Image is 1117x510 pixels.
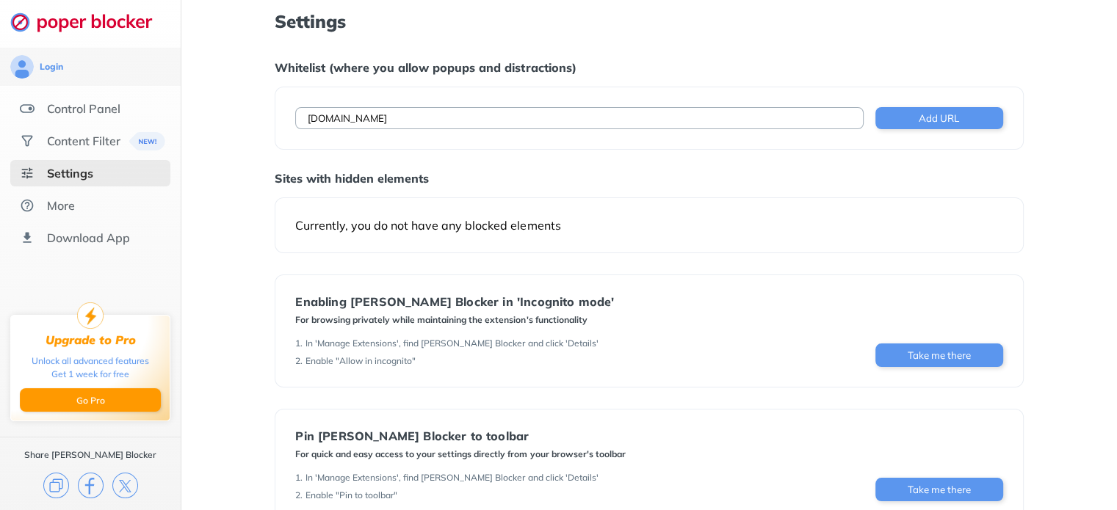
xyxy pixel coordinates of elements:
div: Pin [PERSON_NAME] Blocker to toolbar [295,429,625,442]
img: upgrade-to-pro.svg [77,302,104,329]
div: For quick and easy access to your settings directly from your browser's toolbar [295,448,625,460]
img: social.svg [20,134,35,148]
h1: Settings [275,12,1023,31]
input: Example: twitter.com [295,107,863,129]
img: about.svg [20,198,35,213]
div: Upgrade to Pro [46,333,136,347]
div: Enable "Allow in incognito" [306,355,416,367]
img: facebook.svg [78,473,104,498]
div: In 'Manage Extensions', find [PERSON_NAME] Blocker and click 'Details' [306,338,598,349]
div: Whitelist (where you allow popups and distractions) [275,60,1023,75]
div: 2 . [295,489,303,501]
img: download-app.svg [20,230,35,245]
img: settings-selected.svg [20,166,35,181]
div: For browsing privately while maintaining the extension's functionality [295,314,614,326]
img: features.svg [20,101,35,116]
div: Control Panel [47,101,120,116]
div: Content Filter [47,134,120,148]
div: Login [40,61,63,73]
div: Sites with hidden elements [275,171,1023,186]
div: Get 1 week for free [51,368,129,381]
img: logo-webpage.svg [10,12,168,32]
div: 2 . [295,355,303,367]
div: 1 . [295,338,303,349]
div: Unlock all advanced features [32,354,149,368]
div: More [47,198,75,213]
div: Currently, you do not have any blocked elements [295,218,1002,233]
button: Add URL [875,107,1003,129]
div: Share [PERSON_NAME] Blocker [24,449,156,461]
div: Settings [47,166,93,181]
div: Enabling [PERSON_NAME] Blocker in 'Incognito mode' [295,295,614,308]
div: 1 . [295,472,303,484]
img: x.svg [112,473,138,498]
div: Download App [47,230,130,245]
button: Take me there [875,343,1003,367]
img: copy.svg [43,473,69,498]
img: menuBanner.svg [129,132,165,150]
button: Take me there [875,478,1003,501]
div: Enable "Pin to toolbar" [306,489,397,501]
img: avatar.svg [10,55,34,79]
div: In 'Manage Extensions', find [PERSON_NAME] Blocker and click 'Details' [306,472,598,484]
button: Go Pro [20,388,161,412]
